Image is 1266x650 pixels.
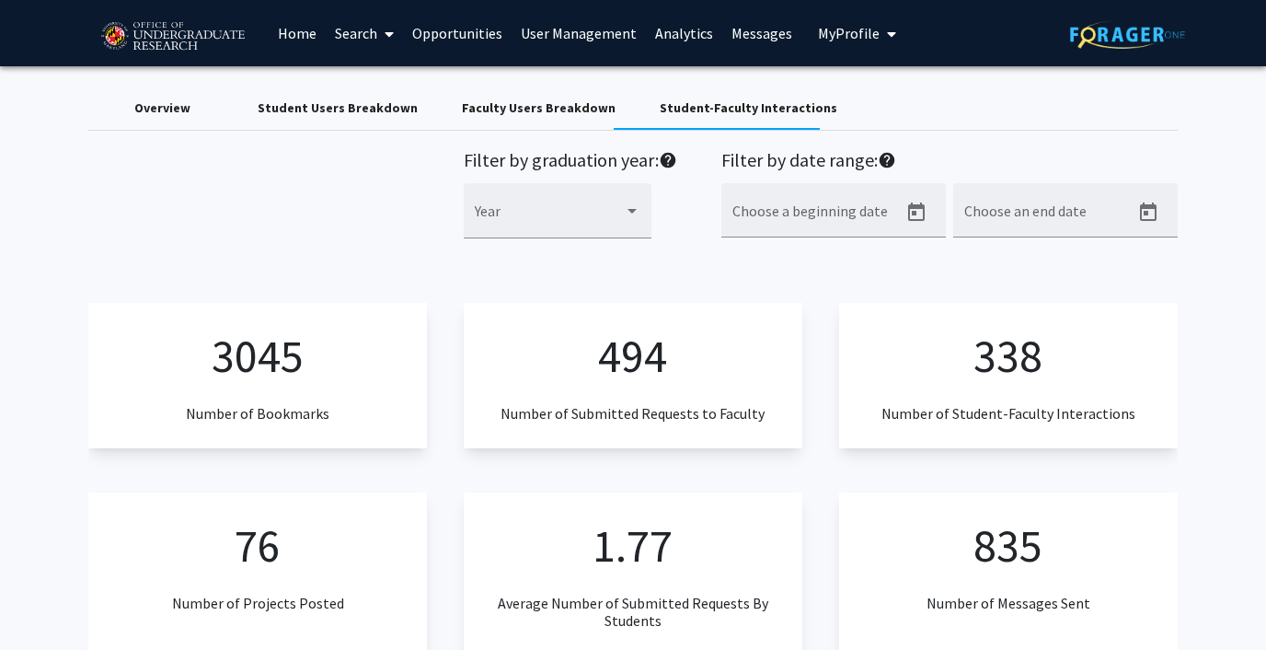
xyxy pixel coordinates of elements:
[721,149,1178,176] h2: Filter by date range:
[593,511,673,580] p: 1.77
[269,1,326,65] a: Home
[493,595,773,630] h3: Average Number of Submitted Requests By Students
[326,1,403,65] a: Search
[881,405,1135,423] h3: Number of Student-Faculty Interactions
[464,149,677,176] h2: Filter by graduation year:
[462,99,616,118] div: Faculty Users Breakdown
[973,321,1042,390] p: 338
[172,595,344,612] h3: Number of Projects Posted
[464,303,802,448] app-numeric-analytics: Number of Submitted Requests to Faculty
[403,1,512,65] a: Opportunities
[88,303,427,448] app-numeric-analytics: Number of Bookmarks
[646,1,722,65] a: Analytics
[212,321,304,390] p: 3045
[258,99,418,118] div: Student Users Breakdown
[898,194,935,231] button: Open calendar
[660,99,837,118] div: Student-Faculty Interactions
[1070,20,1185,49] img: ForagerOne Logo
[878,149,896,171] mat-icon: help
[1130,194,1167,231] button: Open calendar
[973,511,1042,580] p: 835
[512,1,646,65] a: User Management
[95,14,250,60] img: University of Maryland Logo
[818,24,880,42] span: My Profile
[501,405,765,423] h3: Number of Submitted Requests to Faculty
[14,567,78,636] iframe: Chat
[598,321,667,390] p: 494
[722,1,801,65] a: Messages
[134,99,190,118] div: Overview
[926,595,1090,612] h3: Number of Messages Sent
[659,149,677,171] mat-icon: help
[186,405,329,423] h3: Number of Bookmarks
[235,511,281,580] p: 76
[839,303,1178,448] app-numeric-analytics: Number of Student-Faculty Interactions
